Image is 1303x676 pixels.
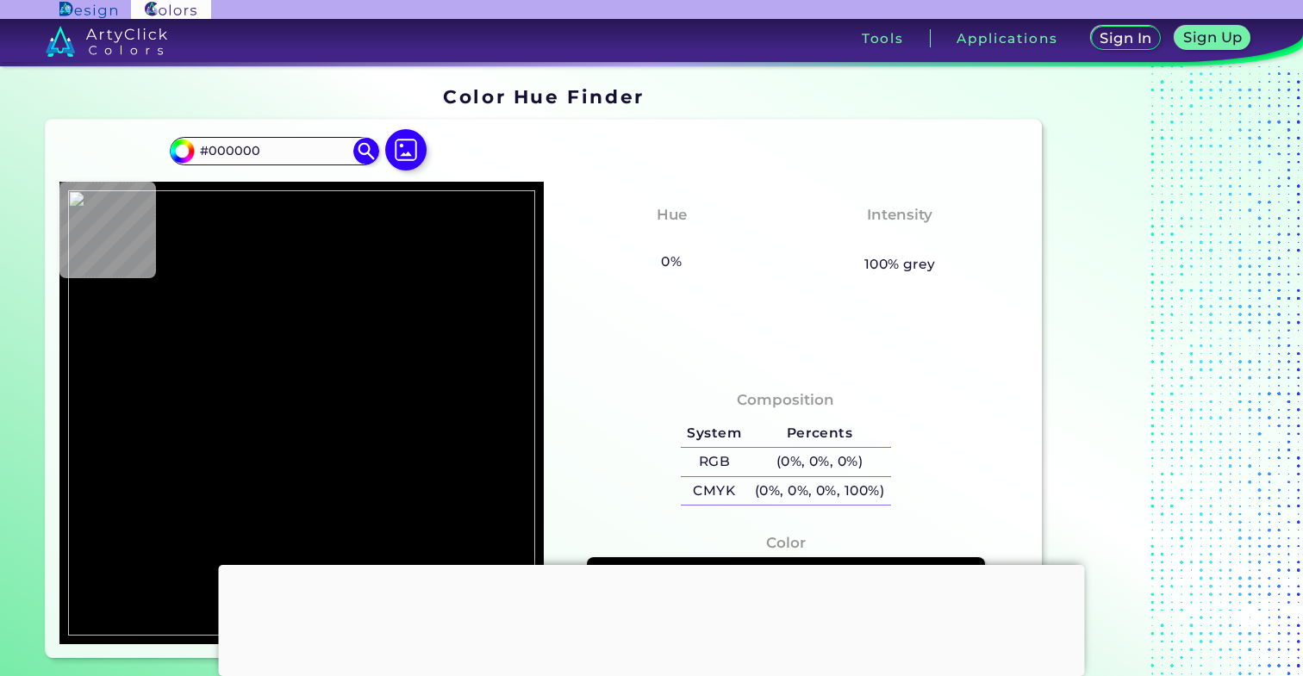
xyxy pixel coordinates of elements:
h5: Sign In [1102,32,1150,45]
img: icon search [353,138,379,164]
h4: Intensity [867,202,932,227]
h3: None [643,230,701,251]
h4: Composition [737,388,834,412]
iframe: Advertisement [219,565,1085,672]
h5: Sign Up [1186,31,1239,44]
img: 693798e9-3345-4bd8-8c33-bc65cf71aa7c [68,190,535,636]
a: Sign Up [1179,28,1247,49]
h3: None [871,230,929,251]
h3: Applications [957,32,1057,45]
h5: 0% [655,251,689,273]
input: type color.. [194,140,354,163]
h1: Color Hue Finder [443,84,644,109]
h5: 100% grey [864,253,936,276]
img: ArtyClick Design logo [59,2,117,18]
h5: (0%, 0%, 0%) [748,448,891,476]
a: Sign In [1094,28,1158,49]
h4: Hue [657,202,687,227]
h4: Color [766,530,806,555]
h5: System [681,419,748,448]
h5: RGB [681,448,748,476]
img: icon picture [385,129,427,171]
h5: Percents [748,419,891,448]
img: logo_artyclick_colors_white.svg [46,26,167,57]
h5: CMYK [681,477,748,505]
h5: (0%, 0%, 0%, 100%) [748,477,891,505]
h3: Tools [862,32,904,45]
